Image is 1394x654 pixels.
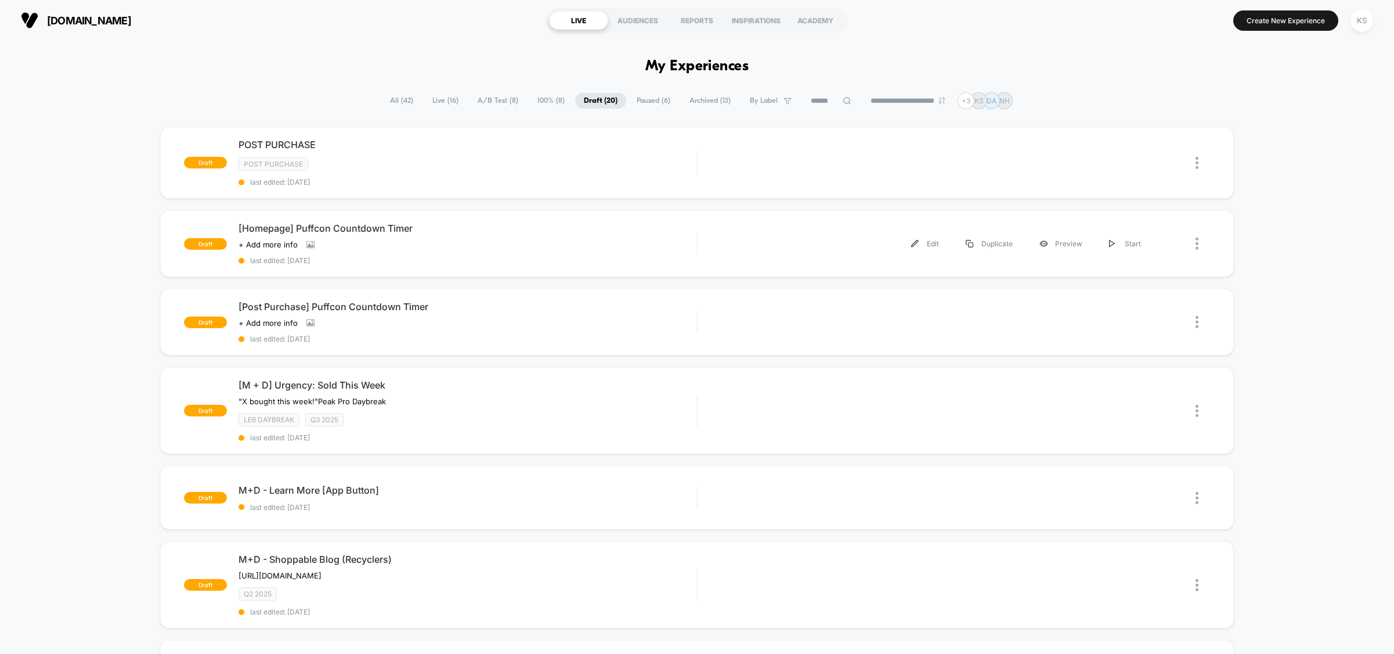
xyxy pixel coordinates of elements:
div: Preview [1026,231,1096,257]
span: + Add more info [239,240,298,249]
span: LE6 Daybreak [239,413,299,426]
span: Q3 2025 [305,413,344,426]
span: draft [184,579,227,591]
span: All ( 42 ) [381,93,422,109]
span: Q2 2025 [239,587,277,601]
img: end [938,97,945,104]
button: Create New Experience [1233,10,1338,31]
span: draft [184,405,227,416]
p: NH [999,96,1010,105]
span: last edited: [DATE] [239,335,696,343]
button: KS [1347,9,1377,33]
span: [M + D] Urgency: Sold This Week [239,379,696,391]
img: close [1196,405,1198,417]
span: draft [184,238,227,250]
p: DA [987,96,996,105]
span: Draft ( 20 ) [575,93,626,109]
div: Edit [898,231,952,257]
div: AUDIENCES [608,11,667,30]
p: KS [974,96,984,105]
span: last edited: [DATE] [239,178,696,186]
span: [Post Purchase] Puffcon Countdown Timer [239,301,696,312]
div: LIVE [549,11,608,30]
img: Visually logo [21,12,38,29]
span: Paused ( 6 ) [628,93,679,109]
span: last edited: [DATE] [239,503,696,512]
div: INSPIRATIONS [727,11,786,30]
div: REPORTS [667,11,727,30]
img: menu [1109,240,1115,247]
span: last edited: [DATE] [239,433,696,442]
img: menu [966,240,973,247]
img: close [1196,492,1198,504]
span: POST PURCHASE [239,139,696,150]
span: [Homepage] Puffcon Countdown Timer [239,222,696,234]
span: + Add more info [239,318,298,328]
span: M+D - Shoppable Blog (Recyclers) [239,554,696,565]
img: close [1196,238,1198,250]
span: 100% ( 8 ) [529,93,573,109]
span: Archived ( 13 ) [681,93,739,109]
span: Post Purchase [239,157,308,171]
span: last edited: [DATE] [239,608,696,616]
span: last edited: [DATE] [239,256,696,265]
span: Live ( 16 ) [424,93,467,109]
h1: My Experiences [645,58,749,75]
div: ACADEMY [786,11,845,30]
div: Duplicate [952,231,1026,257]
span: draft [184,157,227,168]
span: A/B Test ( 8 ) [469,93,527,109]
span: draft [184,317,227,328]
div: + 3 [958,92,974,109]
span: By Label [750,96,778,105]
img: close [1196,579,1198,591]
span: M+D - Learn More [App Button] [239,484,696,496]
span: "X bought this week!"Peak Pro Daybreak [239,397,386,406]
span: [DOMAIN_NAME] [47,15,131,27]
img: close [1196,157,1198,169]
div: Start [1096,231,1154,257]
span: draft [184,492,227,504]
span: [URL][DOMAIN_NAME] [239,571,322,580]
img: menu [911,240,919,247]
img: close [1196,316,1198,328]
div: KS [1350,9,1373,32]
button: [DOMAIN_NAME] [17,11,135,30]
